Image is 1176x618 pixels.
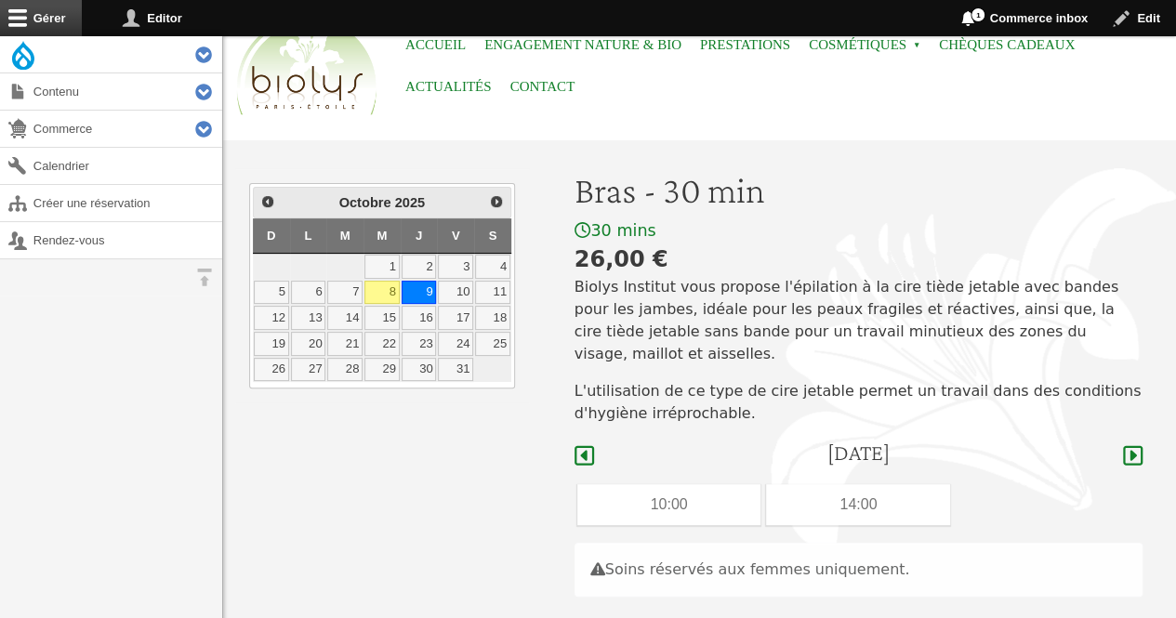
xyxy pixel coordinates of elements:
[489,194,504,209] span: Suivant
[809,24,920,66] span: Cosmétiques
[405,24,466,66] a: Accueil
[377,229,387,243] span: Mercredi
[475,332,510,356] a: 25
[364,255,400,279] a: 1
[438,306,473,330] a: 17
[475,255,510,279] a: 4
[254,358,289,382] a: 26
[256,190,280,214] a: Précédent
[291,358,326,382] a: 27
[913,42,920,49] span: »
[254,306,289,330] a: 12
[327,306,363,330] a: 14
[575,543,1143,597] div: Soins réservés aux femmes uniquement.
[700,24,790,66] a: Prestations
[402,306,437,330] a: 16
[395,195,426,210] span: 2025
[291,281,326,305] a: 6
[364,358,400,382] a: 29
[489,229,497,243] span: Samedi
[304,229,311,243] span: Lundi
[364,306,400,330] a: 15
[438,281,473,305] a: 10
[575,243,1143,276] div: 26,00 €
[402,332,437,356] a: 23
[438,332,473,356] a: 24
[438,358,473,382] a: 31
[416,229,422,243] span: Jeudi
[452,229,460,243] span: Vendredi
[577,484,761,525] div: 10:00
[510,66,575,108] a: Contact
[340,229,350,243] span: Mardi
[939,24,1075,66] a: Chèques cadeaux
[186,259,222,296] button: Orientation horizontale
[575,168,1143,213] h1: Bras - 30 min
[327,358,363,382] a: 28
[267,229,276,243] span: Dimanche
[291,332,326,356] a: 20
[254,281,289,305] a: 5
[260,194,275,209] span: Précédent
[575,276,1143,365] p: Biolys Institut vous propose l'épilation à la cire tiède jetable avec bandes pour les jambes, idé...
[766,484,950,525] div: 14:00
[364,332,400,356] a: 22
[402,358,437,382] a: 30
[405,66,492,108] a: Actualités
[364,281,400,305] a: 8
[232,14,381,120] img: Accueil
[402,281,437,305] a: 9
[327,332,363,356] a: 21
[827,440,890,467] h4: [DATE]
[971,7,985,22] span: 1
[483,190,508,214] a: Suivant
[438,255,473,279] a: 3
[484,24,681,66] a: Engagement Nature & Bio
[475,306,510,330] a: 18
[254,332,289,356] a: 19
[291,306,326,330] a: 13
[339,195,391,210] span: Octobre
[575,220,1143,242] div: 30 mins
[575,380,1143,425] p: L'utilisation de ce type de cire jetable permet un travail dans des conditions d'hygiène irréproc...
[475,281,510,305] a: 11
[402,255,437,279] a: 2
[327,281,363,305] a: 7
